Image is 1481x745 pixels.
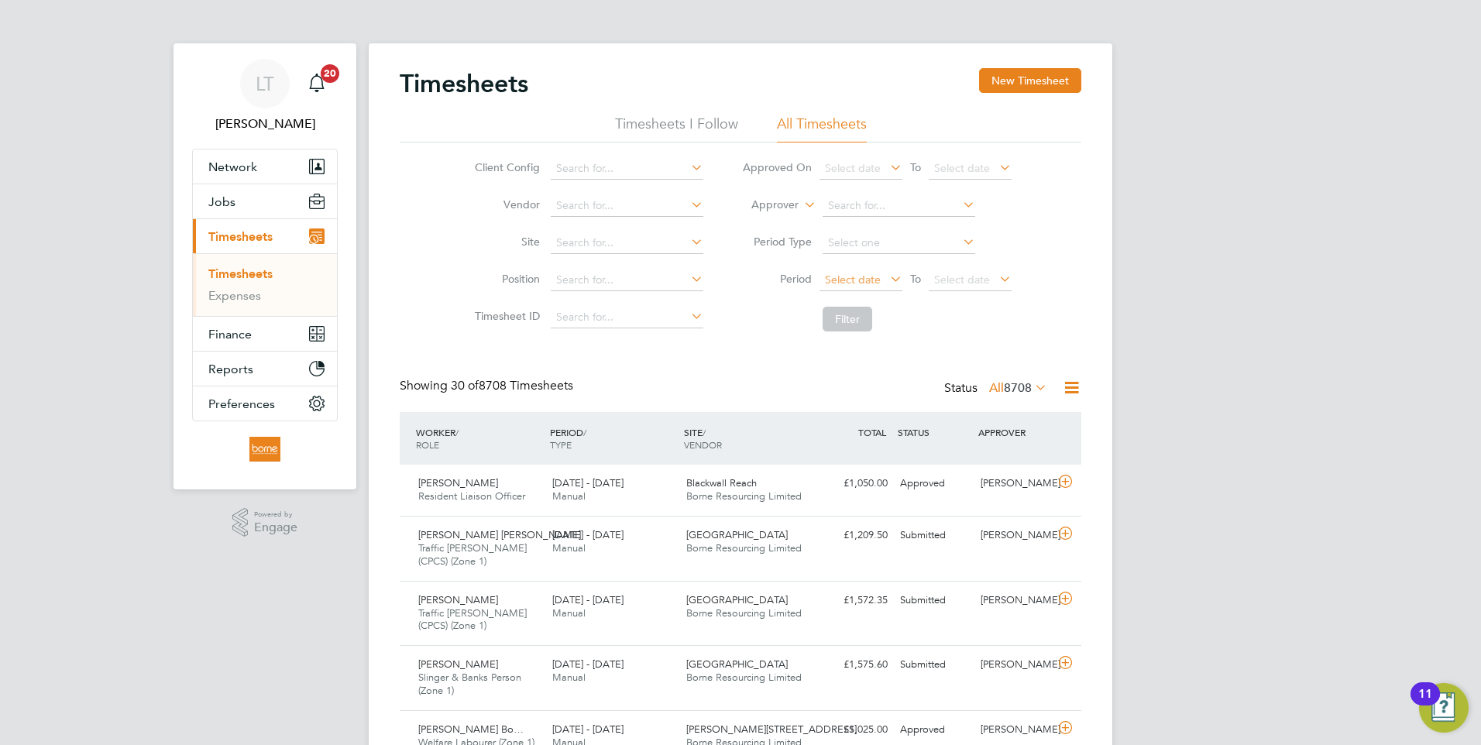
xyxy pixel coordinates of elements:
[894,652,974,678] div: Submitted
[208,362,253,376] span: Reports
[742,272,812,286] label: Period
[418,476,498,489] span: [PERSON_NAME]
[989,380,1047,396] label: All
[974,471,1055,496] div: [PERSON_NAME]
[451,378,479,393] span: 30 of
[551,270,703,291] input: Search for...
[858,426,886,438] span: TOTAL
[825,273,881,287] span: Select date
[193,352,337,386] button: Reports
[551,195,703,217] input: Search for...
[550,438,572,451] span: TYPE
[686,541,802,554] span: Borne Resourcing Limited
[321,64,339,83] span: 20
[418,489,525,503] span: Resident Liaison Officer
[686,593,788,606] span: [GEOGRAPHIC_DATA]
[686,528,788,541] span: [GEOGRAPHIC_DATA]
[686,657,788,671] span: [GEOGRAPHIC_DATA]
[974,418,1055,446] div: APPROVER
[301,59,332,108] a: 20
[686,671,802,684] span: Borne Resourcing Limited
[208,288,261,303] a: Expenses
[418,541,527,568] span: Traffic [PERSON_NAME] (CPCS) (Zone 1)
[208,160,257,174] span: Network
[418,528,581,541] span: [PERSON_NAME] [PERSON_NAME]
[400,378,576,394] div: Showing
[1419,683,1469,733] button: Open Resource Center, 11 new notifications
[974,523,1055,548] div: [PERSON_NAME]
[400,68,528,99] h2: Timesheets
[551,158,703,180] input: Search for...
[418,657,498,671] span: [PERSON_NAME]
[256,74,274,94] span: LT
[552,593,624,606] span: [DATE] - [DATE]
[974,717,1055,743] div: [PERSON_NAME]
[254,508,297,521] span: Powered by
[974,588,1055,613] div: [PERSON_NAME]
[823,195,975,217] input: Search for...
[551,307,703,328] input: Search for...
[192,115,338,133] span: Luana Tarniceru
[470,309,540,323] label: Timesheet ID
[552,541,586,554] span: Manual
[813,471,894,496] div: £1,050.00
[894,588,974,613] div: Submitted
[552,657,624,671] span: [DATE] - [DATE]
[193,219,337,253] button: Timesheets
[174,43,356,489] nav: Main navigation
[813,717,894,743] div: £1,025.00
[208,266,273,281] a: Timesheets
[742,235,812,249] label: Period Type
[1004,380,1032,396] span: 8708
[974,652,1055,678] div: [PERSON_NAME]
[894,471,974,496] div: Approved
[552,723,624,736] span: [DATE] - [DATE]
[552,528,624,541] span: [DATE] - [DATE]
[825,161,881,175] span: Select date
[412,418,546,458] div: WORKER
[729,197,799,213] label: Approver
[193,386,337,421] button: Preferences
[418,593,498,606] span: [PERSON_NAME]
[813,523,894,548] div: £1,209.50
[1418,694,1432,714] div: 11
[894,523,974,548] div: Submitted
[455,426,459,438] span: /
[208,397,275,411] span: Preferences
[470,235,540,249] label: Site
[418,723,524,736] span: [PERSON_NAME] Bo…
[823,232,975,254] input: Select one
[546,418,680,458] div: PERIOD
[684,438,722,451] span: VENDOR
[703,426,706,438] span: /
[680,418,814,458] div: SITE
[905,157,926,177] span: To
[552,671,586,684] span: Manual
[418,671,521,697] span: Slinger & Banks Person (Zone 1)
[193,317,337,351] button: Finance
[193,253,337,316] div: Timesheets
[934,161,990,175] span: Select date
[232,508,298,537] a: Powered byEngage
[470,197,540,211] label: Vendor
[552,489,586,503] span: Manual
[254,521,297,534] span: Engage
[208,194,235,209] span: Jobs
[451,378,573,393] span: 8708 Timesheets
[944,378,1050,400] div: Status
[249,437,280,462] img: borneltd-logo-retina.png
[742,160,812,174] label: Approved On
[813,652,894,678] div: £1,575.60
[615,115,738,142] li: Timesheets I Follow
[823,307,872,331] button: Filter
[192,437,338,462] a: Go to home page
[192,59,338,133] a: LT[PERSON_NAME]
[551,232,703,254] input: Search for...
[193,149,337,184] button: Network
[894,717,974,743] div: Approved
[686,723,857,736] span: [PERSON_NAME][STREET_ADDRESS]
[934,273,990,287] span: Select date
[777,115,867,142] li: All Timesheets
[813,588,894,613] div: £1,572.35
[552,606,586,620] span: Manual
